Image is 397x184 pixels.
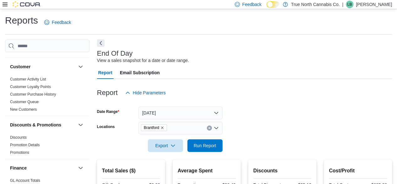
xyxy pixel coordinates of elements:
span: Report [98,66,112,79]
h3: Report [97,89,118,97]
button: Export [148,139,183,152]
a: Promotion Details [10,143,40,147]
p: True North Cannabis Co. [291,1,340,8]
span: New Customers [10,107,37,112]
span: Feedback [52,19,71,25]
span: Customer Queue [10,99,39,104]
span: Hide Parameters [133,90,166,96]
button: Clear input [207,125,212,131]
span: GL Account Totals [10,178,40,183]
p: [PERSON_NAME] [356,1,392,8]
img: Cova [13,1,41,8]
button: Next [97,39,105,47]
div: Lori Burns [346,1,353,8]
a: GL Account Totals [10,178,40,183]
button: Finance [10,165,76,171]
button: Remove Brantford from selection in this group [160,126,164,130]
button: Hide Parameters [123,86,168,99]
span: Customer Activity List [10,77,46,82]
a: New Customers [10,107,37,112]
span: Email Subscription [120,66,160,79]
div: View a sales snapshot for a date or date range. [97,57,189,64]
span: Customer Purchase History [10,92,56,97]
p: | [342,1,343,8]
span: Run Report [194,142,216,149]
div: Customer [5,75,89,116]
button: Discounts & Promotions [10,122,76,128]
h2: Total Sales ($) [102,167,160,175]
a: Customer Queue [10,100,39,104]
a: Customer Activity List [10,77,46,81]
button: [DATE] [138,107,223,119]
h3: Customer [10,64,30,70]
button: Customer [10,64,76,70]
button: Customer [77,63,84,70]
button: Finance [77,164,84,172]
span: Discounts [10,135,27,140]
a: Feedback [42,16,73,29]
div: Discounts & Promotions [5,134,89,159]
span: Feedback [242,1,261,8]
label: Locations [97,124,115,129]
h2: Average Spent [178,167,236,175]
h3: End Of Day [97,50,133,57]
h2: Discounts [253,167,311,175]
h3: Finance [10,165,27,171]
span: LB [347,1,352,8]
span: Brantford [141,124,167,131]
a: Discounts [10,135,27,140]
a: Promotions [10,150,29,155]
label: Date Range [97,109,119,114]
span: Promotion Details [10,142,40,148]
input: Dark Mode [266,1,280,8]
span: Export [152,139,179,152]
a: Customer Loyalty Points [10,85,51,89]
span: Brantford [144,125,159,131]
h3: Discounts & Promotions [10,122,61,128]
button: Run Report [187,139,223,152]
h1: Reports [5,14,38,27]
button: Open list of options [214,125,219,131]
a: Customer Purchase History [10,92,56,97]
h2: Cost/Profit [329,167,387,175]
span: Promotions [10,150,29,155]
button: Discounts & Promotions [77,121,84,129]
